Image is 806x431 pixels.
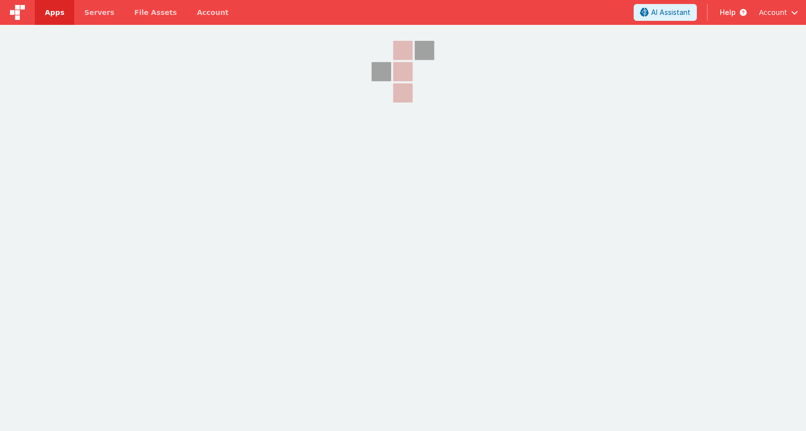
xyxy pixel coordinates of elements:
[759,7,798,17] button: Account
[651,7,690,17] span: AI Assistant
[134,7,177,17] span: File Assets
[84,7,114,17] span: Servers
[720,7,736,17] span: Help
[45,7,64,17] span: Apps
[634,4,697,21] button: AI Assistant
[759,7,787,17] span: Account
